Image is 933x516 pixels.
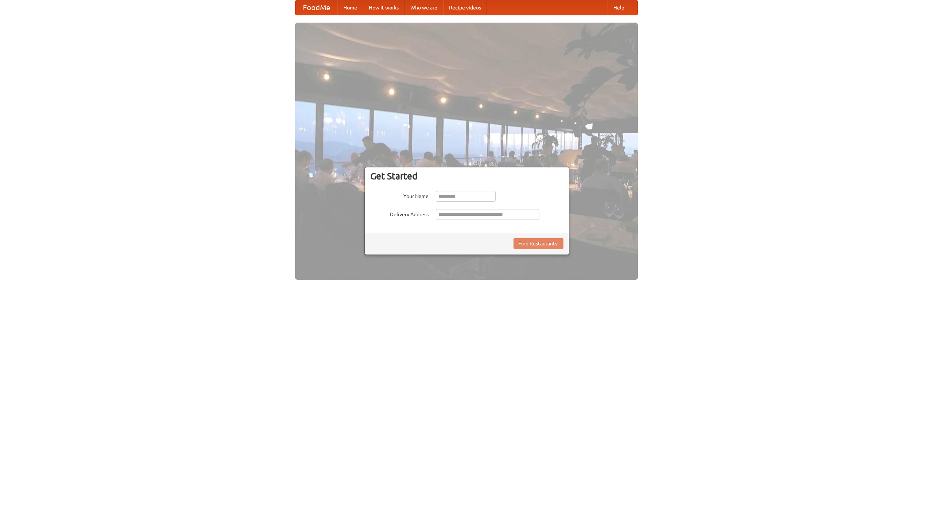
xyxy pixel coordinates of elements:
label: Your Name [370,191,429,200]
a: Home [337,0,363,15]
a: How it works [363,0,405,15]
button: Find Restaurants! [514,238,563,249]
a: Help [608,0,630,15]
a: Who we are [405,0,443,15]
a: FoodMe [296,0,337,15]
h3: Get Started [370,171,563,182]
label: Delivery Address [370,209,429,218]
a: Recipe videos [443,0,487,15]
